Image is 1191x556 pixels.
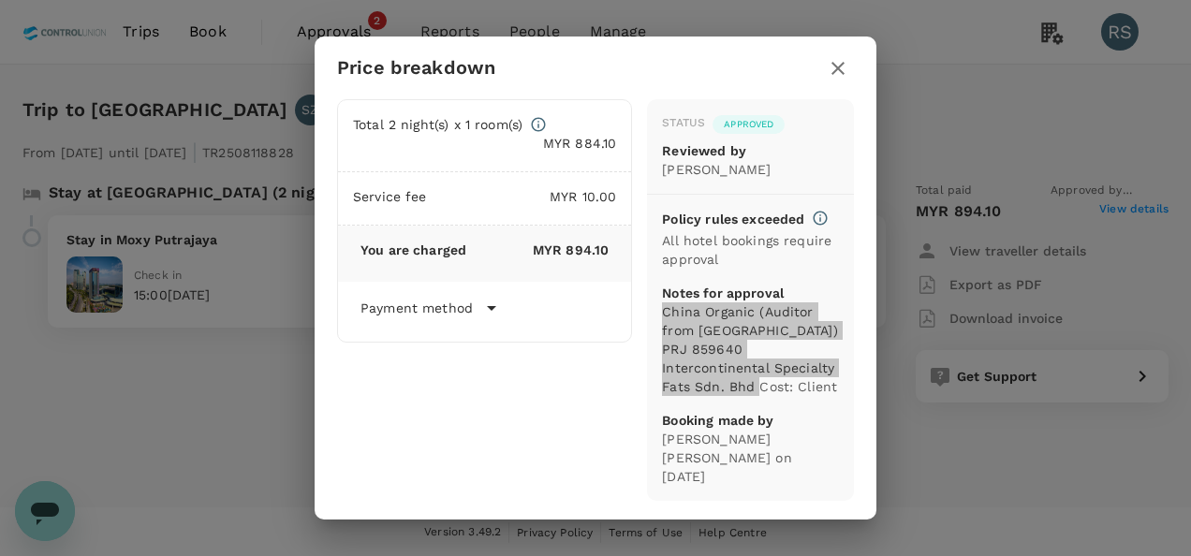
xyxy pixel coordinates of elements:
p: MYR 894.10 [466,241,609,259]
p: You are charged [360,241,466,259]
p: [PERSON_NAME] [662,160,839,179]
p: China Organic (Auditor from [GEOGRAPHIC_DATA]) PRJ 859640 Intercontinental Specialty Fats Sdn. Bh... [662,302,839,396]
p: Booking made by [662,411,839,430]
p: MYR 10.00 [427,187,617,206]
span: Approved [713,118,785,131]
p: Notes for approval [662,284,839,302]
p: Payment method [360,299,473,317]
div: Status [662,114,705,133]
p: Total 2 night(s) x 1 room(s) [353,115,522,134]
p: All hotel bookings require approval [662,231,839,269]
p: Policy rules exceeded [662,210,804,228]
p: [PERSON_NAME] [PERSON_NAME] on [DATE] [662,430,839,486]
p: Service fee [353,187,427,206]
h6: Price breakdown [337,52,495,82]
p: Reviewed by [662,141,839,160]
p: MYR 884.10 [353,134,616,153]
